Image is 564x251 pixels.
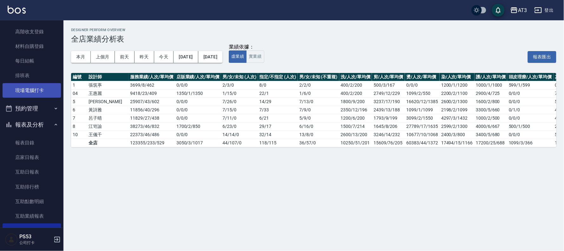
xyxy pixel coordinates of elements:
td: 3699 / 8 / 462 [129,81,175,89]
td: 0 / 0 / 0 [175,97,221,106]
img: Person [5,233,18,246]
th: 燙/人次/單均價 [405,73,440,81]
td: 7 / 15 / 0 [221,106,258,114]
button: 前天 [115,51,135,63]
td: 7 / 33 [258,106,298,114]
h5: PS53 [19,234,52,240]
a: 互助排行榜 [3,180,61,194]
button: 預約管理 [3,100,61,117]
td: 04 [71,89,87,97]
td: 1600/2/800 [474,97,508,106]
td: 2 / 2 / 0 [298,81,339,89]
td: 7 [71,114,87,122]
td: 8 / 0 [258,81,298,89]
td: 38273 / 46 / 832 [129,122,175,130]
td: 1000/2/500 [474,114,508,122]
td: 2439/13/188 [372,106,405,114]
td: 6 / 16 / 0 [298,122,339,130]
td: 4297/3/1432 [440,114,474,122]
td: 3050 / 3 / 1017 [175,139,221,147]
td: 400/2/200 [339,81,372,89]
td: 1099/3/366 [507,139,553,147]
button: [DATE] [174,51,198,63]
a: 高階收支登錄 [3,24,61,39]
td: 500/3/167 [372,81,405,89]
td: 0 / 0 / 0 [175,130,221,139]
button: 報表匯出 [528,51,556,63]
td: 599/1/599 [507,81,553,89]
td: 1 / 15 / 0 [221,89,258,97]
td: 1350 / 1 / 1350 [175,89,221,97]
th: 男/女/未知 (人次) [221,73,258,81]
td: 5 [71,97,87,106]
td: 6 [71,106,87,114]
td: 60383/44/1372 [405,139,440,147]
td: 2400/3/800 [440,130,474,139]
td: 3237/17/190 [372,97,405,106]
td: 3246/14/232 [372,130,405,139]
a: 現場電腦打卡 [3,83,61,98]
td: 1200/1/1200 [440,81,474,89]
button: 本月 [71,51,91,63]
td: 36 / 57 / 0 [298,139,339,147]
td: 黃詩雅 [87,106,129,114]
td: 0 / 0 / 0 [175,106,221,114]
td: 3300/5/660 [474,106,508,114]
td: 0/0/0 [405,81,440,89]
td: 1 / 6 / 0 [298,89,339,97]
h2: Designer Perform Overview [71,28,556,32]
button: [DATE] [198,51,222,63]
td: 10250/51/201 [339,139,372,147]
td: 17200/25/688 [474,139,508,147]
td: 2600/2/1300 [440,97,474,106]
a: 互助點數明細 [3,194,61,209]
td: 11829 / 27 / 438 [129,114,175,122]
td: 1793/9/199 [372,114,405,122]
td: 7 / 9 / 0 [298,106,339,114]
button: 上個月 [91,51,115,63]
td: 9418 / 23 / 409 [129,89,175,97]
td: 6 / 23 / 0 [221,122,258,130]
td: 7 / 26 / 0 [221,97,258,106]
td: 13 / 8 / 0 [298,130,339,139]
td: 6 / 21 [258,114,298,122]
td: 3099/2/1550 [405,114,440,122]
th: 護/人次/單均價 [474,73,508,81]
td: 2350/12/196 [339,106,372,114]
td: 0/1/0 [507,106,553,114]
th: 染/人次/單均價 [440,73,474,81]
td: 2599/2/1300 [440,122,474,130]
td: 5 / 9 / 0 [298,114,339,122]
td: 0/0/0 [507,89,553,97]
td: 3400/5/680 [474,130,508,139]
a: 互助日報表 [3,165,61,179]
td: 10 [71,130,87,139]
div: 業績依據： [229,44,264,50]
td: 29 / 17 [258,122,298,130]
td: 32 / 14 [258,130,298,139]
td: 14 / 14 / 0 [221,130,258,139]
td: 7 / 13 / 0 [298,97,339,106]
button: 報表及分析 [3,116,61,133]
td: 1000/1/1000 [474,81,508,89]
td: 1099/2/550 [405,89,440,97]
td: 11856 / 40 / 296 [129,106,175,114]
td: 1800/9/200 [339,97,372,106]
p: 公司打卡 [19,240,52,246]
td: 1700 / 2 / 850 [175,122,221,130]
td: 0 / 0 / 0 [175,114,221,122]
td: 15609/76/205 [372,139,405,147]
td: 1 [71,81,87,89]
th: 剪/人次/單均價 [372,73,405,81]
td: 2749/12/229 [372,89,405,97]
td: 2900/4/725 [474,89,508,97]
td: 2 / 3 / 0 [221,81,258,89]
a: 每日結帳 [3,54,61,68]
th: 男/女/未知 (不重複) [298,73,339,81]
th: 指定/不指定 (人次) [258,73,298,81]
button: 今天 [154,51,174,63]
td: 江岢諭 [87,122,129,130]
td: 1645/8/206 [372,122,405,130]
td: 2200/2/1100 [440,89,474,97]
td: 2600/13/200 [339,130,372,139]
